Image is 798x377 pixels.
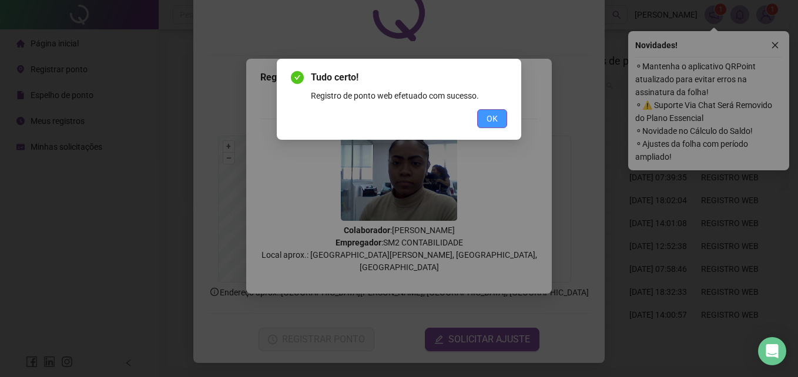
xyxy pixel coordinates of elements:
[311,70,507,85] span: Tudo certo!
[311,89,507,102] div: Registro de ponto web efetuado com sucesso.
[758,337,786,365] div: Open Intercom Messenger
[487,112,498,125] span: OK
[477,109,507,128] button: OK
[291,71,304,84] span: check-circle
